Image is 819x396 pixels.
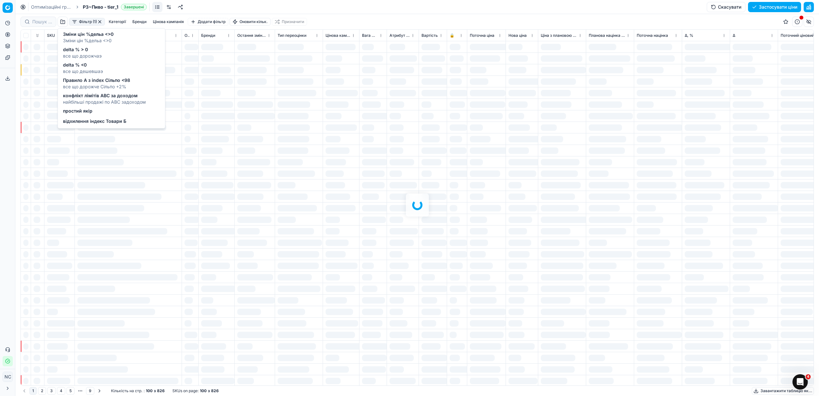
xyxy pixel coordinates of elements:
button: Скасувати [707,2,745,12]
a: Оптимізаційні групи [31,4,72,10]
span: все що дорожчаэ [63,53,102,59]
span: Правило А з index Сільпо <98 [63,77,130,83]
span: простий якір [63,108,92,114]
span: P3~Пиво - tier_1 [83,4,118,10]
span: 4 [806,374,811,379]
span: Зміни цін %дельа <>0 [63,37,114,44]
span: NC [3,372,12,382]
span: delta % <0 [63,62,103,68]
span: P3~Пиво - tier_1Завершені [83,4,147,10]
span: Зміни цін %дельа <>0 [63,31,114,37]
span: delta % > 0 [63,46,102,53]
span: все що дорожче Сільпо +2% [63,83,130,90]
span: все що дешевшаэ [63,68,103,75]
span: конфлікт лімітів ABC за доходом [63,92,146,99]
nav: breadcrumb [31,4,147,10]
span: найбільші продажі по АВС задоходом [63,99,146,105]
button: NC [3,372,13,382]
span: Завершені [121,4,147,10]
span: відхилення індекс Товари Б [63,118,126,124]
button: Застосувати ціни [748,2,801,12]
iframe: Intercom live chat [792,374,808,390]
